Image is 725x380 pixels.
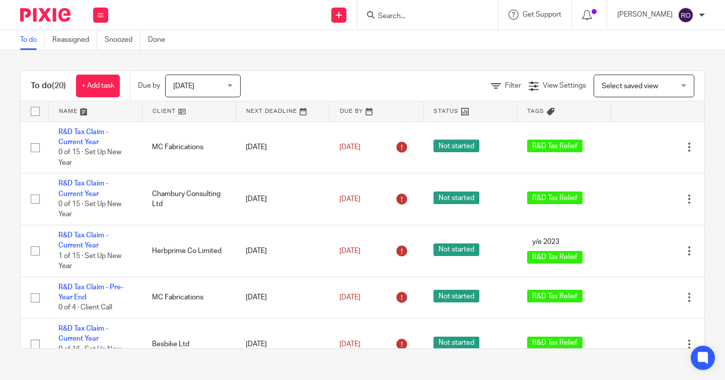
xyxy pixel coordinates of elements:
p: [PERSON_NAME] [617,10,673,20]
td: [DATE] [236,277,329,318]
td: MC Fabrications [142,277,236,318]
a: R&D Tax Claim - Current Year [58,180,108,197]
span: R&D Tax Relief [527,337,583,349]
span: Filter [505,82,521,89]
a: R&D Tax Claim - Pre-Year End [58,284,123,301]
a: + Add task [76,75,120,97]
span: Tags [527,108,544,114]
a: R&D Tax Claim - Current Year [58,129,108,146]
span: Not started [433,243,479,256]
td: Chambury Consulting Ltd [142,173,236,225]
a: Snoozed [105,30,140,50]
a: R&D Tax Claim - Current Year [58,325,108,342]
span: Not started [433,290,479,302]
span: [DATE] [339,196,360,203]
span: [DATE] [339,294,360,301]
span: R&D Tax Relief [527,140,583,152]
span: (20) [52,82,66,90]
img: Pixie [20,8,70,22]
td: [DATE] [236,121,329,173]
span: y/e 2023 [527,236,564,248]
span: R&D Tax Relief [527,251,583,264]
p: Due by [138,81,160,91]
span: Not started [433,337,479,349]
span: Get Support [523,11,561,18]
span: [DATE] [339,341,360,348]
h1: To do [31,81,66,91]
span: 0 of 15 · Set Up New Year [58,149,121,166]
td: [DATE] [236,225,329,277]
span: 0 of 15 · Set Up New Year [58,201,121,218]
td: [DATE] [236,319,329,370]
span: R&D Tax Relief [527,192,583,204]
a: To do [20,30,45,50]
span: [DATE] [339,144,360,151]
span: Not started [433,140,479,152]
input: Search [377,12,468,21]
span: 0 of 4 · Client Call [58,304,112,311]
a: R&D Tax Claim - Current Year [58,232,108,249]
span: View Settings [543,82,586,89]
span: Select saved view [602,83,658,90]
img: svg%3E [678,7,694,23]
span: [DATE] [339,247,360,255]
a: Done [148,30,173,50]
span: [DATE] [173,83,194,90]
a: Reassigned [52,30,97,50]
td: [DATE] [236,173,329,225]
td: MC Fabrications [142,121,236,173]
span: 1 of 15 · Set Up New Year [58,252,121,270]
td: Besbike Ltd [142,319,236,370]
span: Not started [433,192,479,204]
span: R&D Tax Relief [527,290,583,302]
td: Herbprime Co Limited [142,225,236,277]
span: 0 of 16 · Set Up New Year [58,346,121,363]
